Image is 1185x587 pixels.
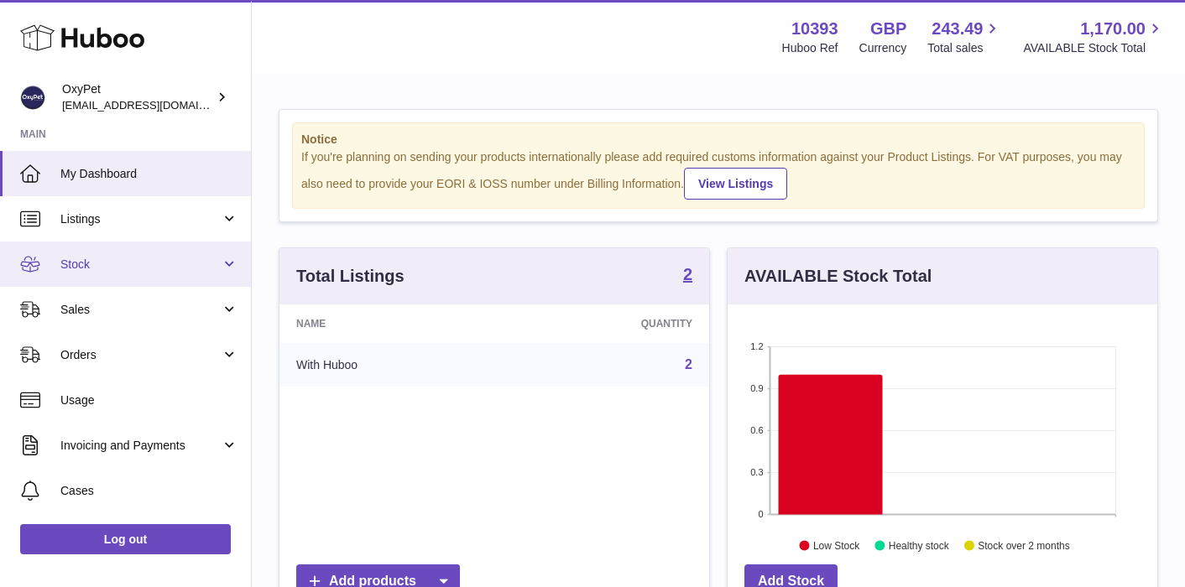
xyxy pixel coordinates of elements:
h3: Total Listings [296,265,405,288]
a: 243.49 Total sales [927,18,1002,56]
a: 2 [685,357,692,371]
text: Healthy stock [889,539,950,551]
span: 243.49 [932,18,983,40]
text: 0.6 [750,425,763,435]
a: 2 [683,266,692,286]
strong: 2 [683,266,692,283]
span: Usage [60,392,238,408]
span: My Dashboard [60,166,238,182]
span: Listings [60,211,221,227]
strong: Notice [301,132,1135,148]
span: Sales [60,302,221,318]
span: Stock [60,257,221,273]
div: If you're planning on sending your products internationally please add required customs informati... [301,149,1135,200]
td: With Huboo [279,343,506,387]
h3: AVAILABLE Stock Total [744,265,932,288]
strong: GBP [870,18,906,40]
span: [EMAIL_ADDRESS][DOMAIN_NAME] [62,98,247,112]
a: View Listings [684,168,787,200]
img: info@oxypet.co.uk [20,85,45,110]
text: 0 [758,509,763,519]
text: Stock over 2 months [978,539,1069,551]
th: Name [279,304,506,343]
text: 1.2 [750,341,763,351]
text: 0.9 [750,383,763,393]
div: Huboo Ref [782,40,838,56]
text: Low Stock [813,539,860,551]
div: OxyPet [62,81,213,113]
strong: 10393 [791,18,838,40]
a: 1,170.00 AVAILABLE Stock Total [1023,18,1165,56]
div: Currency [859,40,907,56]
span: AVAILABLE Stock Total [1023,40,1165,56]
span: Orders [60,347,221,363]
span: Total sales [927,40,1002,56]
text: 0.3 [750,467,763,477]
span: 1,170.00 [1080,18,1146,40]
span: Cases [60,483,238,499]
th: Quantity [506,304,709,343]
span: Invoicing and Payments [60,438,221,454]
a: Log out [20,524,231,554]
